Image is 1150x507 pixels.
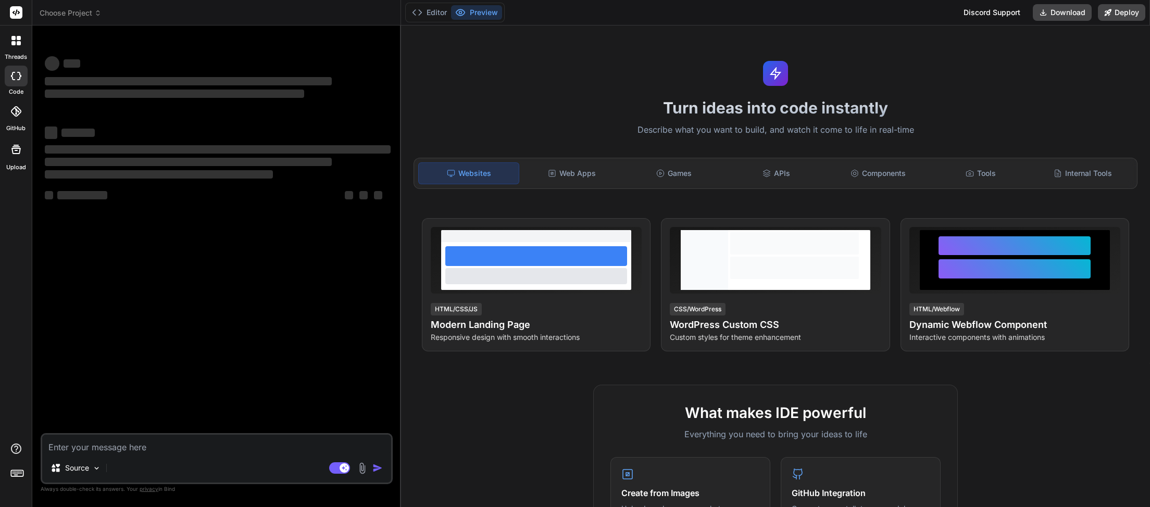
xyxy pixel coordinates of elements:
[431,318,642,332] h4: Modern Landing Page
[1033,4,1092,21] button: Download
[408,5,451,20] button: Editor
[909,318,1120,332] h4: Dynamic Webflow Component
[45,145,391,154] span: ‌
[6,124,26,133] label: GitHub
[670,332,881,343] p: Custom styles for theme enhancement
[41,484,393,494] p: Always double-check its answers. Your in Bind
[372,463,383,473] img: icon
[610,402,941,424] h2: What makes IDE powerful
[1033,162,1133,184] div: Internal Tools
[345,191,353,199] span: ‌
[521,162,621,184] div: Web Apps
[57,191,107,199] span: ‌
[45,56,59,71] span: ‌
[670,318,881,332] h4: WordPress Custom CSS
[45,170,273,179] span: ‌
[451,5,502,20] button: Preview
[792,487,930,499] h4: GitHub Integration
[909,332,1120,343] p: Interactive components with animations
[931,162,1031,184] div: Tools
[356,462,368,474] img: attachment
[374,191,382,199] span: ‌
[65,463,89,473] p: Source
[431,303,482,315] div: HTML/CSS/JS
[407,123,1144,137] p: Describe what you want to build, and watch it come to life in real-time
[40,8,102,18] span: Choose Project
[670,303,726,315] div: CSS/WordPress
[61,129,95,137] span: ‌
[359,191,368,199] span: ‌
[431,332,642,343] p: Responsive design with smooth interactions
[45,77,332,85] span: ‌
[957,4,1027,21] div: Discord Support
[407,98,1144,117] h1: Turn ideas into code instantly
[9,87,23,96] label: code
[1098,4,1145,21] button: Deploy
[140,486,158,492] span: privacy
[610,428,941,440] p: Everything you need to bring your ideas to life
[45,191,53,199] span: ‌
[5,53,27,61] label: threads
[726,162,826,184] div: APIs
[45,90,304,98] span: ‌
[6,163,26,172] label: Upload
[828,162,928,184] div: Components
[624,162,724,184] div: Games
[418,162,519,184] div: Websites
[45,126,57,139] span: ‌
[621,487,759,499] h4: Create from Images
[92,464,101,473] img: Pick Models
[64,59,80,68] span: ‌
[909,303,964,315] div: HTML/Webflow
[45,158,332,166] span: ‌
